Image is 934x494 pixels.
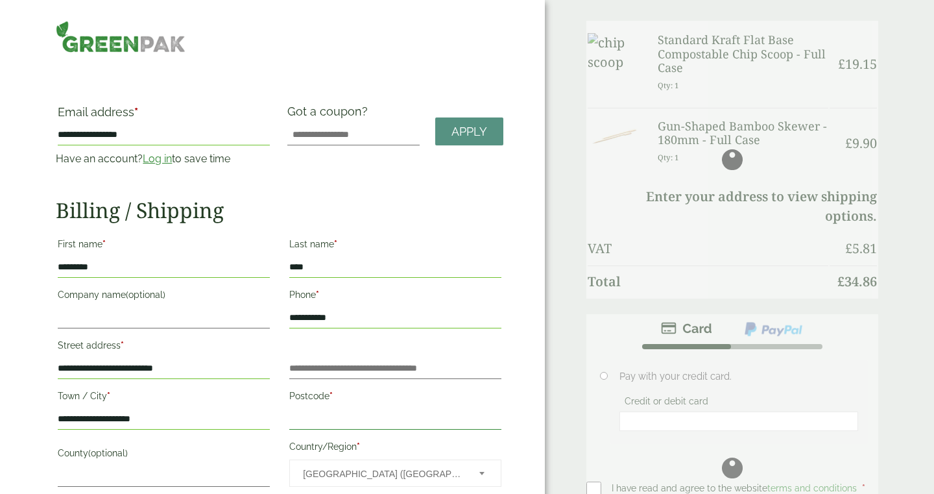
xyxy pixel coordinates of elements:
[287,105,373,125] label: Got a coupon?
[303,460,462,488] span: United Kingdom (UK)
[289,460,501,487] span: Country/Region
[121,340,124,351] abbr: required
[56,151,272,167] p: Have an account? to save time
[56,21,186,53] img: GreenPak Supplies
[126,290,165,300] span: (optional)
[134,105,138,119] abbr: required
[102,239,106,249] abbr: required
[289,438,501,460] label: Country/Region
[329,391,333,401] abbr: required
[451,125,487,139] span: Apply
[58,336,270,358] label: Street address
[357,441,360,452] abbr: required
[58,387,270,409] label: Town / City
[58,235,270,257] label: First name
[289,387,501,409] label: Postcode
[88,448,128,458] span: (optional)
[143,153,172,165] a: Log in
[289,286,501,308] label: Phone
[316,290,319,300] abbr: required
[58,286,270,308] label: Company name
[334,239,337,249] abbr: required
[107,391,110,401] abbr: required
[58,444,270,466] label: County
[435,117,503,145] a: Apply
[56,198,503,223] h2: Billing / Shipping
[58,106,270,125] label: Email address
[289,235,501,257] label: Last name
